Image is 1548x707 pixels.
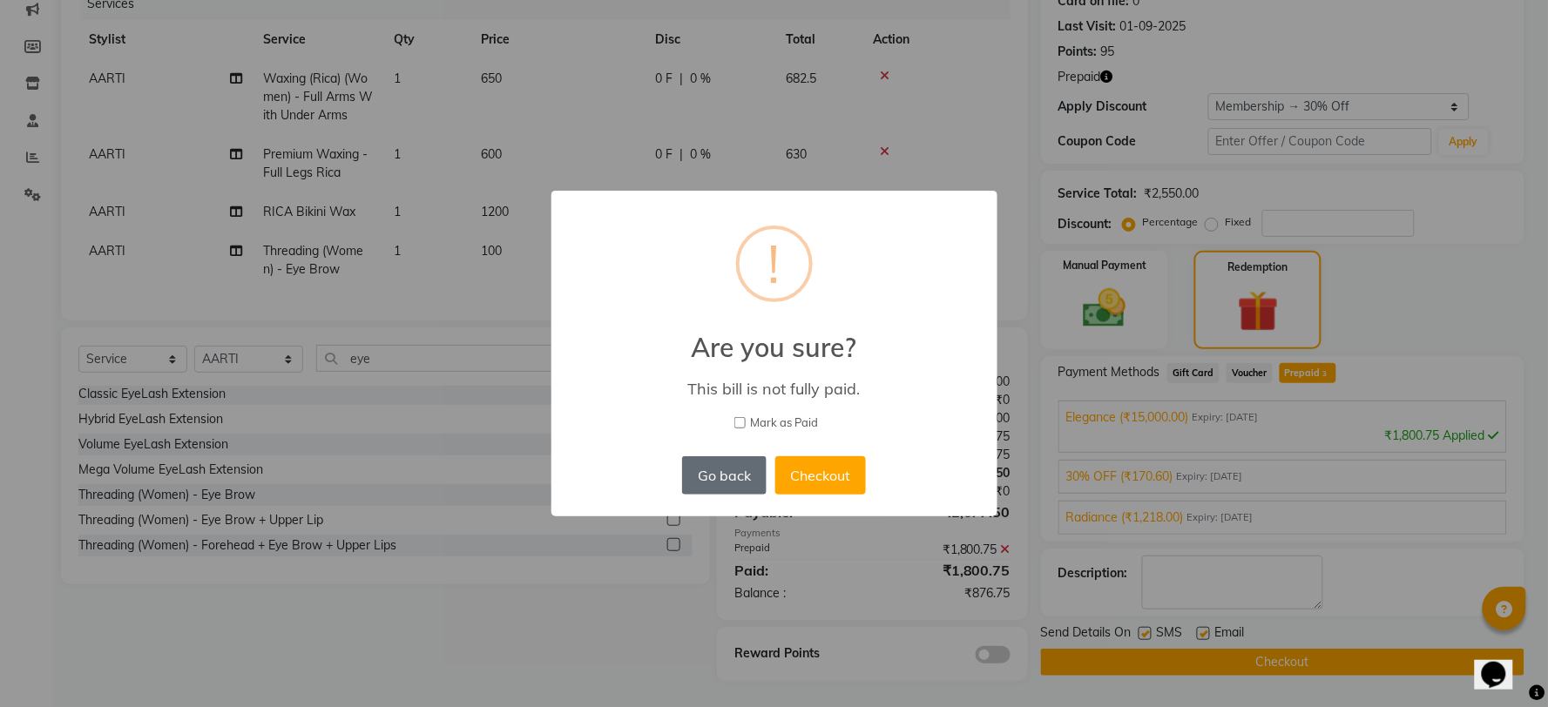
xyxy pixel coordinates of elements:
input: Mark as Paid [734,417,746,428]
span: Mark as Paid [750,414,818,432]
div: This bill is not fully paid. [576,379,971,399]
div: ! [768,229,781,299]
button: Go back [682,456,766,495]
button: Checkout [775,456,866,495]
iframe: chat widget [1475,637,1531,690]
h2: Are you sure? [551,311,997,363]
